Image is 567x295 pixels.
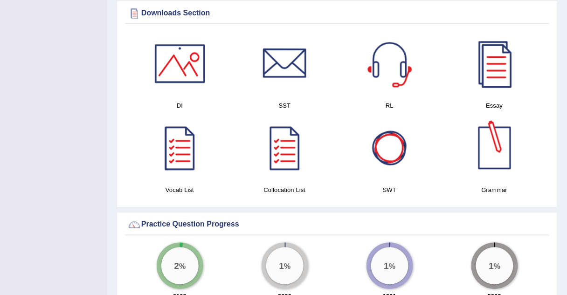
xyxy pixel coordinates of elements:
[371,247,408,284] div: %
[132,185,228,195] h4: Vocab List
[384,261,389,271] big: 1
[476,247,513,284] div: %
[266,247,304,284] div: %
[127,6,547,20] div: Downloads Section
[489,261,494,271] big: 1
[132,101,228,110] h4: DI
[161,247,199,284] div: %
[279,261,284,271] big: 1
[237,185,332,195] h4: Collocation List
[174,261,179,271] big: 2
[447,101,542,110] h4: Essay
[447,185,542,195] h4: Grammar
[342,101,437,110] h4: RL
[342,185,437,195] h4: SWT
[127,218,547,232] div: Practice Question Progress
[237,101,332,110] h4: SST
